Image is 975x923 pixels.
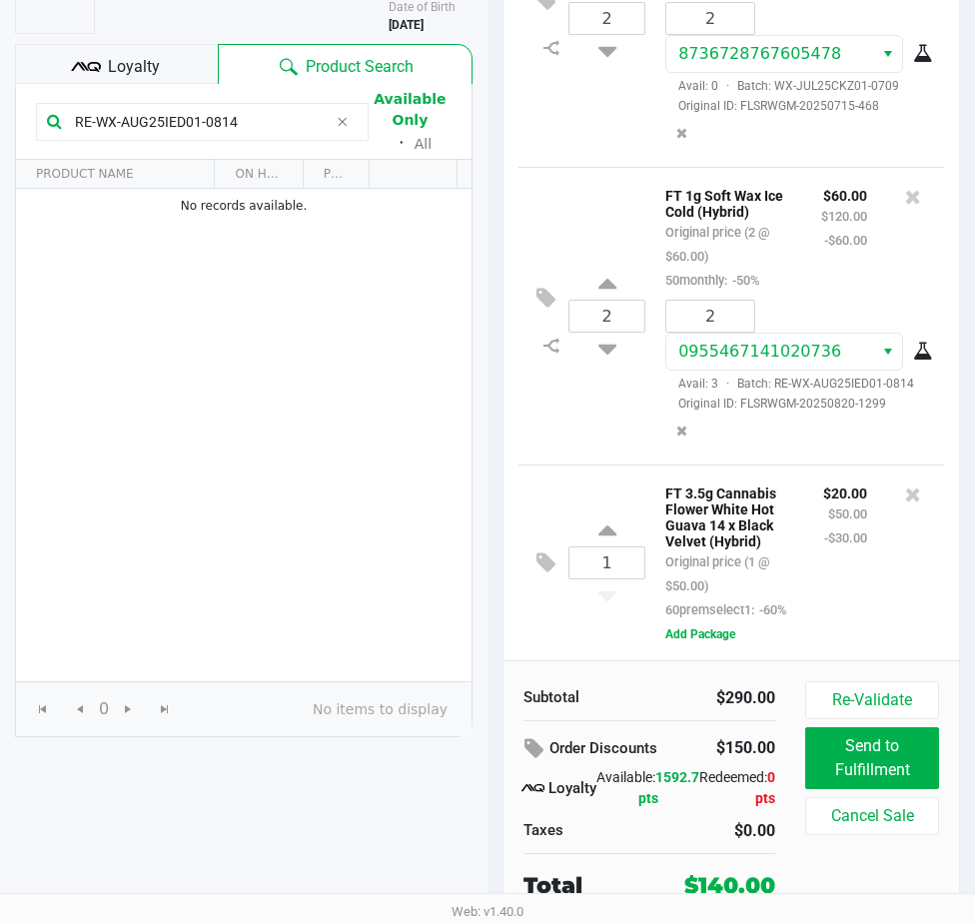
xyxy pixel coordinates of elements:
[35,701,51,717] span: Go to the first page
[523,819,634,842] div: Taxes
[665,554,769,593] small: Original price (1 @ $50.00)
[596,767,699,809] div: Available:
[821,209,867,224] small: $120.00
[805,681,939,719] button: Re-Validate
[523,686,634,709] div: Subtotal
[108,55,160,79] span: Loyalty
[389,134,415,153] span: ᛫
[16,189,472,223] td: No records available.
[200,699,448,720] span: No items to display
[67,107,328,137] input: Scan or Search Products to Begin
[24,690,62,728] span: Go to the first page
[684,869,775,902] div: $140.00
[665,79,899,93] span: Avail: 0 Batch: WX-JUL25CKZ01-0709
[120,701,136,717] span: Go to the next page
[452,904,523,919] span: Web: v1.40.0
[823,480,867,501] p: $20.00
[665,625,735,643] button: Add Package
[389,18,424,32] b: [DATE]
[824,530,867,545] small: -$30.00
[664,686,775,710] div: $290.00
[523,731,681,767] div: Order Discounts
[711,731,775,765] div: $150.00
[665,602,786,617] small: 60premselect1:
[16,160,472,681] div: Data table
[72,701,88,717] span: Go to the previous page
[99,697,109,721] span: 0
[665,480,793,549] p: FT 3.5g Cannabis Flower White Hot Guava 14 x Black Velvet (Hybrid)
[699,767,775,809] div: Redeemed:
[109,690,147,728] span: Go to the next page
[664,819,775,843] div: $0.00
[665,395,929,413] span: Original ID: FLSRWGM-20250820-1299
[303,160,369,189] th: PRICE
[678,342,841,361] span: 0955467141020736
[754,602,786,617] span: -60%
[157,701,173,717] span: Go to the last page
[523,777,596,800] div: Loyalty
[805,797,939,835] button: Cancel Sale
[665,225,769,264] small: Original price (2 @ $60.00)
[873,36,902,72] button: Select
[678,44,841,63] span: 8736728767605478
[61,690,99,728] span: Go to the previous page
[828,506,867,521] small: $50.00
[665,183,791,220] p: FT 1g Soft Wax Ice Cold (Hybrid)
[638,769,700,806] span: 1592.7 pts
[146,690,184,728] span: Go to the last page
[523,869,654,902] div: Total
[306,55,414,79] span: Product Search
[805,727,939,789] button: Send to Fulfillment
[824,233,867,248] small: -$60.00
[718,79,737,93] span: ·
[665,273,759,288] small: 50monthly:
[533,35,568,61] inline-svg: Split item qty to new line
[16,160,214,189] th: PRODUCT NAME
[727,273,759,288] span: -50%
[873,334,902,370] button: Select
[668,115,695,152] button: Remove the package from the orderLine
[665,97,929,115] span: Original ID: FLSRWGM-20250715-468
[415,134,432,155] button: All
[821,183,867,204] p: $60.00
[665,377,914,391] span: Avail: 3 Batch: RE-WX-AUG25IED01-0814
[214,160,302,189] th: ON HAND
[668,413,695,450] button: Remove the package from the orderLine
[718,377,737,391] span: ·
[533,333,568,359] inline-svg: Split item qty to new line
